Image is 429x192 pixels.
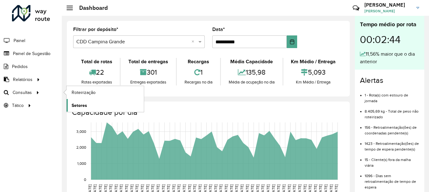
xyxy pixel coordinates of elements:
[72,89,96,96] span: Roteirização
[77,161,86,165] text: 1,000
[73,26,118,33] label: Filtrar por depósito
[14,37,25,44] span: Painel
[287,35,297,48] button: Choose Date
[178,65,219,79] div: 1
[222,65,281,79] div: 135,98
[72,102,87,109] span: Setores
[178,58,219,65] div: Recargas
[360,20,419,29] div: Tempo médio por rota
[122,79,174,85] div: Entregas exportadas
[75,79,118,85] div: Rotas exportadas
[12,102,24,109] span: Tático
[360,50,419,65] div: 11,56% maior que o dia anterior
[349,1,363,15] a: Contato Rápido
[360,29,419,50] div: 00:02:44
[72,108,344,117] h4: Capacidade por dia
[67,86,144,99] a: Roteirização
[76,129,86,133] text: 3,000
[122,58,174,65] div: Total de entregas
[285,58,342,65] div: Km Médio / Entrega
[178,79,219,85] div: Recargas no dia
[222,79,281,85] div: Média de ocupação no dia
[212,26,225,33] label: Data
[191,38,197,46] span: Clear all
[222,58,281,65] div: Média Capacidade
[364,2,412,8] h3: [PERSON_NAME]
[73,4,108,11] h2: Dashboard
[75,65,118,79] div: 22
[122,65,174,79] div: 301
[365,136,419,152] li: 1423 - Retroalimentação(ões) de tempo de espera pendente(s)
[365,120,419,136] li: 156 - Retroalimentação(ões) de coordenadas pendente(s)
[285,65,342,79] div: 5,093
[13,50,50,57] span: Painel de Sugestão
[365,152,419,168] li: 15 - Cliente(s) fora da malha viária
[13,89,32,96] span: Consultas
[67,99,144,112] a: Setores
[13,76,32,83] span: Relatórios
[365,168,419,190] li: 1096 - Dias sem retroalimentação de tempo de espera
[84,177,86,182] text: 0
[285,79,342,85] div: Km Médio / Entrega
[76,146,86,150] text: 2,000
[12,63,28,70] span: Pedidos
[364,8,412,14] span: [PERSON_NAME]
[75,58,118,65] div: Total de rotas
[360,76,419,85] h4: Alertas
[365,88,419,104] li: 1 - Rota(s) com estouro de jornada
[365,104,419,120] li: 8.405,69 kg - Total de peso não roteirizado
